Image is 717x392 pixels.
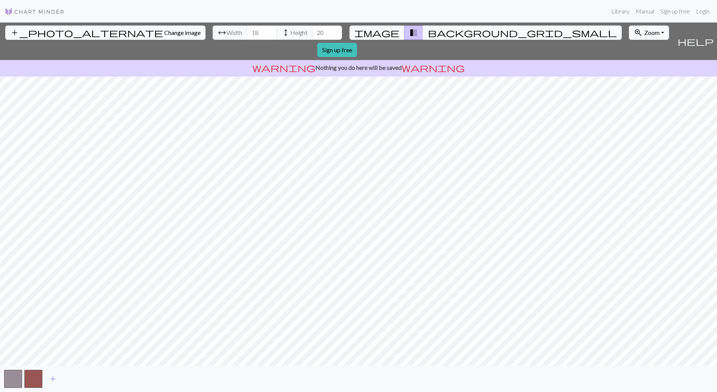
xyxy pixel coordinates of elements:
[644,29,660,36] span: Zoom
[164,29,201,36] span: Change image
[657,4,693,19] a: Sign up free
[409,27,418,38] span: transition_fade
[428,27,617,38] span: background_grid_small
[290,28,307,37] span: Height
[3,63,714,72] p: Nothing you do here will be saved
[629,26,669,40] button: Zoom
[4,7,64,16] img: Logo
[634,27,643,38] span: zoom_in
[678,36,714,47] span: help
[674,23,717,60] button: Help
[693,4,712,19] a: Login
[48,374,57,384] span: add
[354,27,399,38] span: image
[5,26,205,40] button: Change image
[217,27,226,38] span: arrow_range
[226,28,242,37] span: Width
[633,4,657,19] a: Manual
[402,62,465,73] span: warning
[10,27,163,38] span: add_photo_alternate
[317,43,357,57] a: Sign up free
[281,27,290,38] span: height
[608,4,633,19] a: Library
[252,62,315,73] span: warning
[43,372,62,386] button: Add color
